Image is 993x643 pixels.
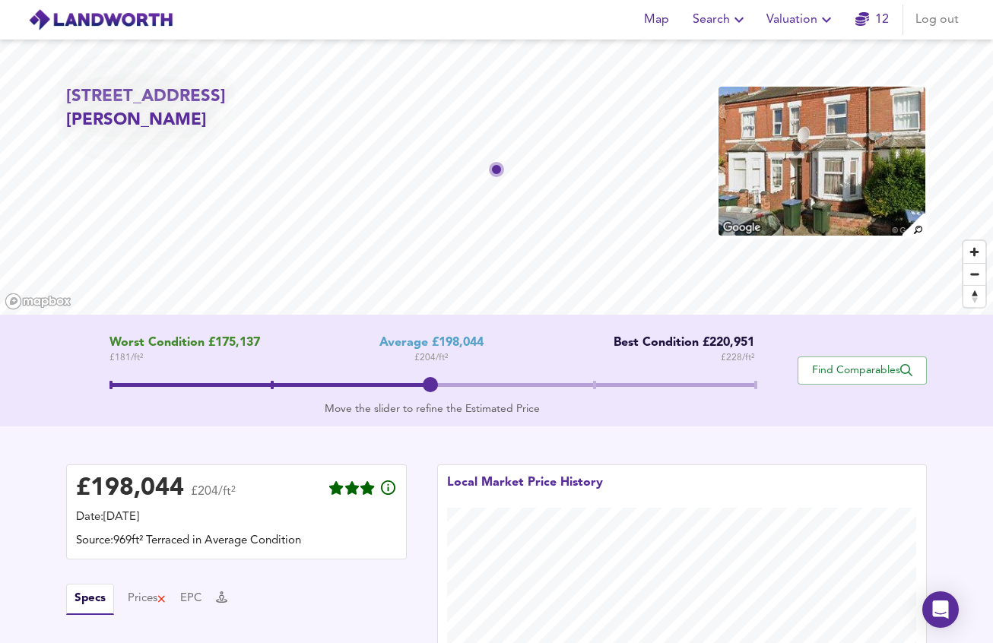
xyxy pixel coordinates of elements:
[693,9,748,30] span: Search
[109,336,260,350] span: Worst Condition £175,137
[963,241,985,263] button: Zoom in
[848,5,896,35] button: 12
[963,263,985,285] button: Zoom out
[109,401,755,417] div: Move the slider to refine the Estimated Price
[687,5,754,35] button: Search
[5,293,71,310] a: Mapbox homepage
[963,264,985,285] span: Zoom out
[900,211,927,238] img: search
[915,9,959,30] span: Log out
[909,5,965,35] button: Log out
[760,5,842,35] button: Valuation
[191,486,236,508] span: £204/ft²
[414,350,448,366] span: £ 204 / ft²
[28,8,173,31] img: logo
[806,363,918,378] span: Find Comparables
[632,5,681,35] button: Map
[717,85,927,237] img: property
[602,336,754,350] div: Best Condition £220,951
[638,9,674,30] span: Map
[855,9,889,30] a: 12
[379,336,484,350] div: Average £198,044
[721,350,754,366] span: £ 228 / ft²
[447,474,603,508] div: Local Market Price History
[76,533,397,550] div: Source: 969ft² Terraced in Average Condition
[109,350,260,366] span: £ 181 / ft²
[798,356,927,385] button: Find Comparables
[76,477,184,500] div: £ 198,044
[76,509,397,526] div: Date: [DATE]
[128,591,167,607] button: Prices
[66,85,341,133] h2: [STREET_ADDRESS][PERSON_NAME]
[66,584,114,615] button: Specs
[963,285,985,307] button: Reset bearing to north
[180,591,202,607] button: EPC
[963,286,985,307] span: Reset bearing to north
[922,591,959,628] div: Open Intercom Messenger
[766,9,836,30] span: Valuation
